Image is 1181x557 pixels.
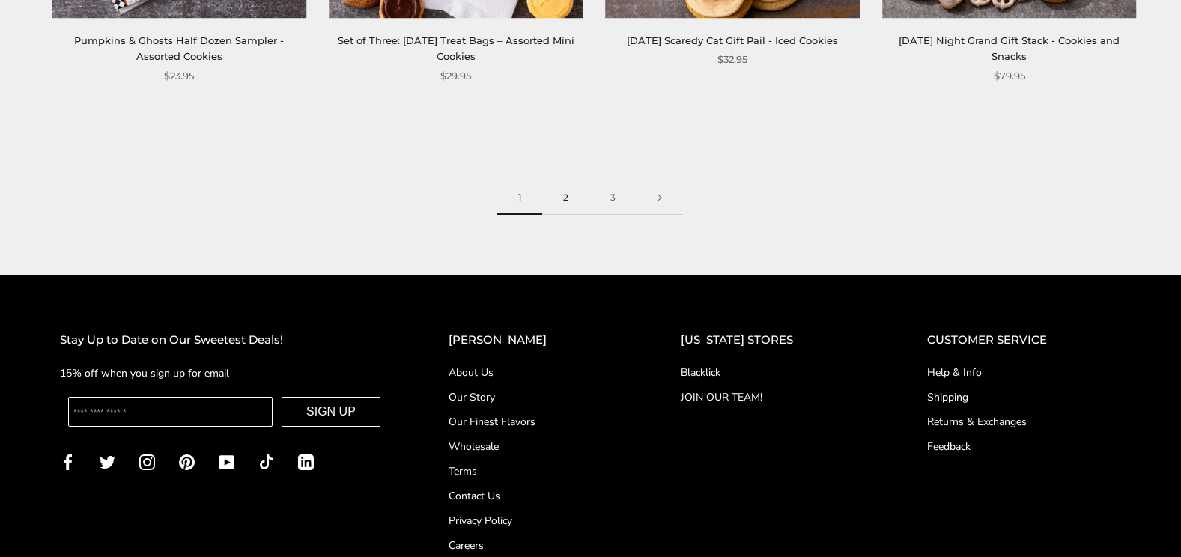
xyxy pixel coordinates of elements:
h2: [US_STATE] STORES [681,331,867,350]
a: Wholesale [449,439,621,454]
span: $32.95 [717,52,747,67]
a: [DATE] Night Grand Gift Stack - Cookies and Snacks [899,34,1120,62]
a: YouTube [219,453,234,470]
a: Pumpkins & Ghosts Half Dozen Sampler - Assorted Cookies [74,34,284,62]
button: SIGN UP [282,397,380,427]
a: Privacy Policy [449,513,621,529]
p: 15% off when you sign up for email [60,365,389,382]
a: Terms [449,463,621,479]
h2: Stay Up to Date on Our Sweetest Deals! [60,331,389,350]
a: Help & Info [927,365,1121,380]
a: LinkedIn [298,453,314,470]
span: 1 [497,181,542,215]
a: Contact Us [449,488,621,504]
a: 3 [589,181,637,215]
input: Enter your email [68,397,273,427]
a: Instagram [139,453,155,470]
a: [DATE] Scaredy Cat Gift Pail - Iced Cookies [627,34,838,46]
a: Set of Three: [DATE] Treat Bags – Assorted Mini Cookies [338,34,574,62]
a: Our Finest Flavors [449,414,621,430]
a: About Us [449,365,621,380]
a: Returns & Exchanges [927,414,1121,430]
a: Shipping [927,389,1121,405]
h2: [PERSON_NAME] [449,331,621,350]
a: Pinterest [179,453,195,470]
span: $23.95 [164,68,194,84]
iframe: Sign Up via Text for Offers [12,500,155,545]
a: Twitter [100,453,115,470]
a: Next page [637,181,683,215]
a: Our Story [449,389,621,405]
a: 2 [542,181,589,215]
h2: CUSTOMER SERVICE [927,331,1121,350]
span: $29.95 [440,68,471,84]
a: Blacklick [681,365,867,380]
span: $79.95 [994,68,1025,84]
a: JOIN OUR TEAM! [681,389,867,405]
a: Careers [449,538,621,553]
a: Feedback [927,439,1121,454]
a: Facebook [60,453,76,470]
a: TikTok [258,453,274,470]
